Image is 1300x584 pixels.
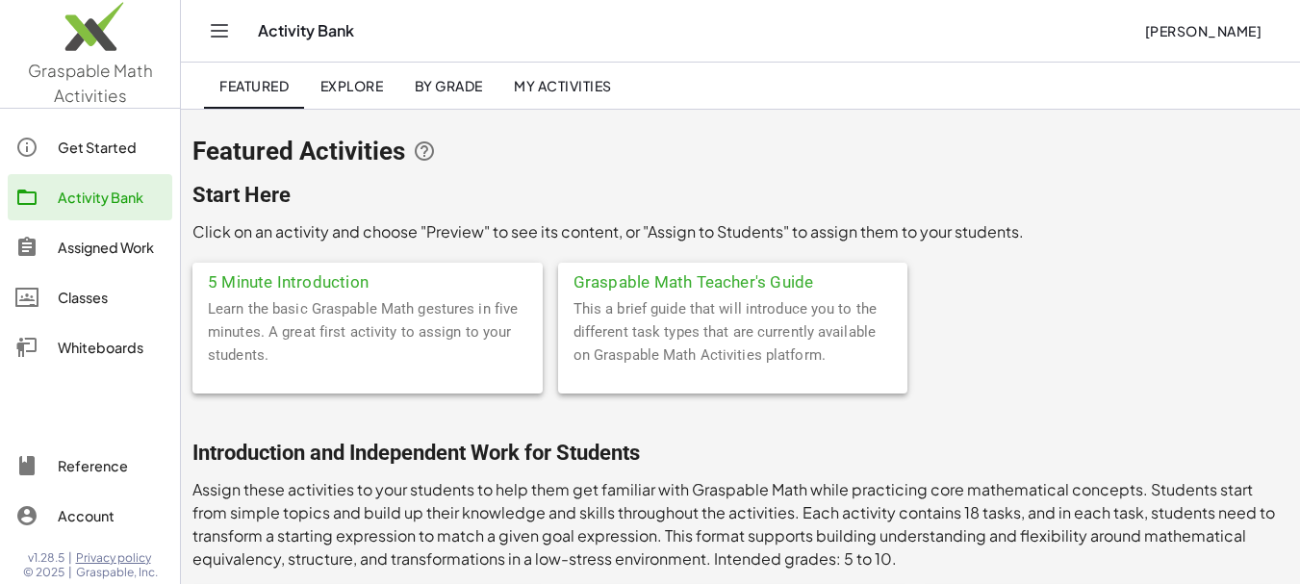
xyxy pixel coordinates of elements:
span: v1.28.5 [28,550,64,566]
div: Learn the basic Graspable Math gestures in five minutes. A great first activity to assign to your... [192,297,543,394]
span: By Grade [414,77,482,94]
span: | [68,565,72,580]
a: Privacy policy [76,550,158,566]
a: Activity Bank [8,174,172,220]
span: My Activities [514,77,612,94]
a: Reference [8,443,172,489]
h2: Start Here [192,182,1288,209]
div: 5 Minute Introduction [192,263,543,297]
button: [PERSON_NAME] [1129,13,1277,48]
span: Featured Activities [192,138,405,165]
div: Reference [58,454,165,477]
div: Get Started [58,136,165,159]
span: | [68,550,72,566]
div: Assigned Work [58,236,165,259]
a: Whiteboards [8,324,172,370]
span: Featured [219,77,289,94]
div: Graspable Math Teacher's Guide [558,263,908,297]
span: Graspable, Inc. [76,565,158,580]
a: Get Started [8,124,172,170]
div: Whiteboards [58,336,165,359]
h2: Introduction and Independent Work for Students [192,440,1288,467]
button: Toggle navigation [204,15,235,46]
a: Classes [8,274,172,320]
span: Graspable Math Activities [28,60,153,106]
span: © 2025 [23,565,64,580]
div: Account [58,504,165,527]
div: This a brief guide that will introduce you to the different task types that are currently availab... [558,297,908,394]
div: Activity Bank [58,186,165,209]
span: Explore [319,77,383,94]
div: Classes [58,286,165,309]
a: Account [8,493,172,539]
span: [PERSON_NAME] [1144,22,1262,39]
p: Click on an activity and choose "Preview" to see its content, or "Assign to Students" to assign t... [192,220,1288,243]
a: Assigned Work [8,224,172,270]
p: Assign these activities to your students to help them get familiar with Graspable Math while prac... [192,478,1288,571]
